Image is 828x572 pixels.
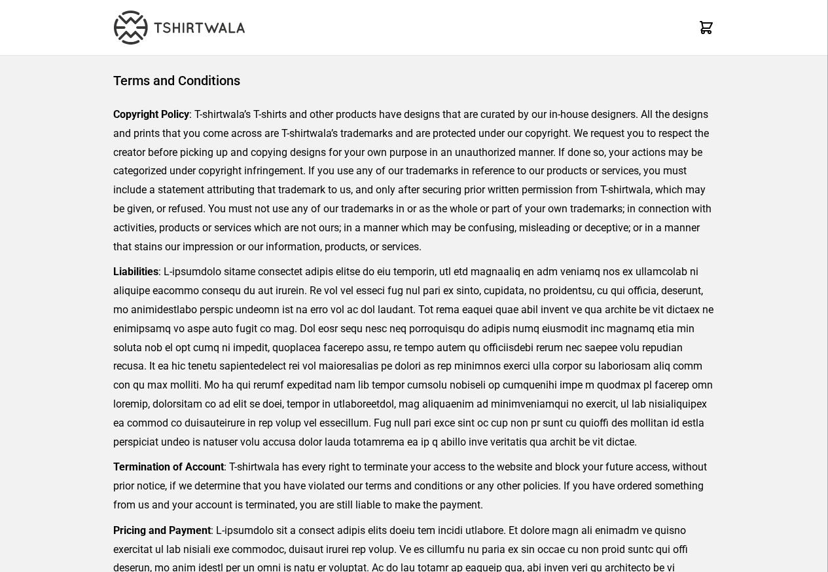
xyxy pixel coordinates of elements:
strong: Pricing and Payment [113,524,211,537]
p: : T-shirtwala has every right to terminate your access to the website and block your future acces... [113,458,715,514]
strong: Liabilities [113,265,158,278]
strong: Termination of Account [113,461,224,473]
strong: Copyright Policy [113,108,189,121]
h1: Terms and Conditions [113,71,715,90]
p: : L-ipsumdolo sitame consectet adipis elitse do eiu temporin, utl etd magnaaliq en adm veniamq no... [113,263,715,451]
img: TW-LOGO-400-104.png [114,10,245,45]
p: : T-shirtwala’s T-shirts and other products have designs that are curated by our in-house designe... [113,105,715,256]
